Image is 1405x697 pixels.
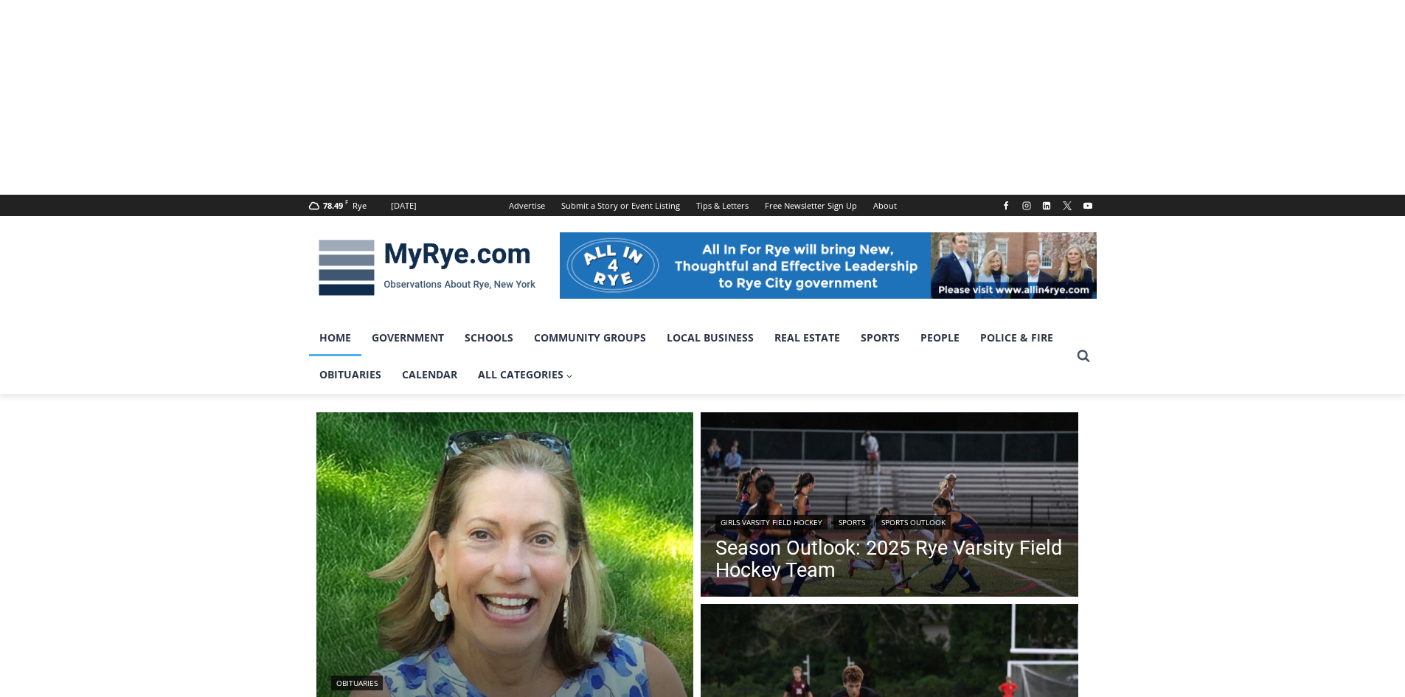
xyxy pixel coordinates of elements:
[345,198,348,206] span: F
[553,195,688,216] a: Submit a Story or Event Listing
[353,199,367,212] div: Rye
[701,412,1078,601] img: (PHOTO: Rye Varsity Field Hockey Head Coach Kelly Vegliante has named senior captain Kate Morreal...
[970,319,1064,356] a: Police & Fire
[468,356,584,393] a: All Categories
[715,537,1064,581] a: Season Outlook: 2025 Rye Varsity Field Hockey Team
[876,515,951,530] a: Sports Outlook
[331,676,383,690] a: Obituaries
[454,319,524,356] a: Schools
[323,200,343,211] span: 78.49
[764,319,850,356] a: Real Estate
[715,515,828,530] a: Girls Varsity Field Hockey
[997,197,1015,215] a: Facebook
[501,195,905,216] nav: Secondary Navigation
[850,319,910,356] a: Sports
[865,195,905,216] a: About
[524,319,656,356] a: Community Groups
[560,232,1097,299] img: All in for Rye
[391,199,417,212] div: [DATE]
[309,229,545,306] img: MyRye.com
[688,195,757,216] a: Tips & Letters
[309,319,1070,394] nav: Primary Navigation
[392,356,468,393] a: Calendar
[361,319,454,356] a: Government
[501,195,553,216] a: Advertise
[309,319,361,356] a: Home
[1070,343,1097,370] button: View Search Form
[833,515,870,530] a: Sports
[701,412,1078,601] a: Read More Season Outlook: 2025 Rye Varsity Field Hockey Team
[910,319,970,356] a: People
[1058,197,1076,215] a: X
[1079,197,1097,215] a: YouTube
[1018,197,1035,215] a: Instagram
[1038,197,1055,215] a: Linkedin
[715,512,1064,530] div: | |
[309,356,392,393] a: Obituaries
[757,195,865,216] a: Free Newsletter Sign Up
[656,319,764,356] a: Local Business
[478,367,574,383] span: All Categories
